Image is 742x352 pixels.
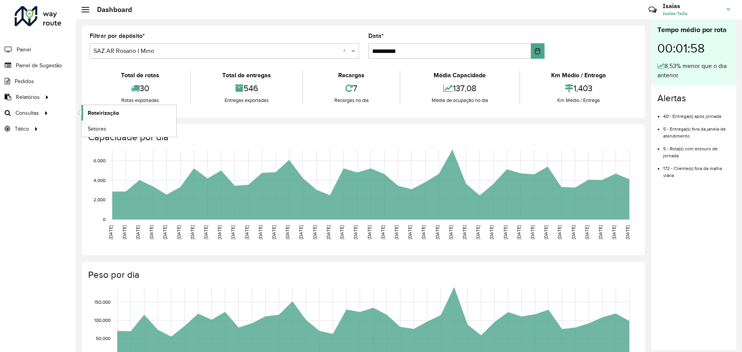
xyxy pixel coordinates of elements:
[657,35,730,61] div: 00:01:58
[90,31,145,41] label: Filtrar por depósito
[421,225,426,239] text: [DATE]
[402,80,517,97] div: 137,08
[584,225,589,239] text: [DATE]
[176,225,181,239] text: [DATE]
[122,225,127,239] text: [DATE]
[305,71,398,80] div: Recargas
[217,225,222,239] text: [DATE]
[663,139,730,159] li: 5 - Rota(s) com estouro de jornada
[305,80,398,97] div: 7
[94,299,111,304] text: 150,000
[530,225,535,239] text: [DATE]
[407,225,412,239] text: [DATE]
[625,225,630,239] text: [DATE]
[15,109,39,117] span: Consultas
[531,43,545,59] button: Choose Date
[88,132,637,143] h4: Capacidade por dia
[343,46,349,56] span: Clear all
[82,121,176,136] a: Setores
[15,77,34,85] span: Pedidos
[135,225,140,239] text: [DATE]
[149,225,154,239] text: [DATE]
[503,225,508,239] text: [DATE]
[543,225,548,239] text: [DATE]
[448,225,453,239] text: [DATE]
[193,97,300,104] div: Entregas exportadas
[285,225,290,239] text: [DATE]
[89,5,132,14] h2: Dashboard
[94,178,106,183] text: 4,000
[644,2,661,18] a: Contato Rápido
[92,80,188,97] div: 30
[435,225,440,239] text: [DATE]
[663,159,730,179] li: 172 - Cliente(s) fora da malha viária
[271,225,276,239] text: [DATE]
[16,93,40,101] span: Relatórios
[305,97,398,104] div: Recargas no dia
[402,71,517,80] div: Média Capacidade
[92,97,188,104] div: Rotas exportadas
[462,225,467,239] text: [DATE]
[88,125,106,133] span: Setores
[663,107,730,120] li: 40 - Entrega(s) após jornada
[611,225,616,239] text: [DATE]
[367,225,372,239] text: [DATE]
[657,25,730,35] div: Tempo médio por rota
[92,71,188,80] div: Total de rotas
[571,225,576,239] text: [DATE]
[663,120,730,139] li: 5 - Entrega(s) fora da janela de atendimento
[94,197,106,202] text: 2,000
[516,225,521,239] text: [DATE]
[16,61,62,70] span: Painel de Sugestão
[368,31,384,41] label: Data
[230,225,235,239] text: [DATE]
[522,97,635,104] div: Km Médio / Entrega
[193,71,300,80] div: Total de entregas
[380,225,385,239] text: [DATE]
[298,225,303,239] text: [DATE]
[326,225,331,239] text: [DATE]
[657,93,730,104] h4: Alertas
[312,225,317,239] text: [DATE]
[15,125,29,133] span: Tático
[402,97,517,104] div: Média de ocupação no dia
[94,158,106,163] text: 6,000
[353,225,358,239] text: [DATE]
[258,225,263,239] text: [DATE]
[103,217,106,222] text: 0
[489,225,494,239] text: [DATE]
[88,109,119,117] span: Roteirização
[162,225,167,239] text: [DATE]
[663,10,721,17] span: Isaias Taila
[88,269,637,281] h4: Peso por dia
[82,105,176,121] a: Roteirização
[96,336,111,341] text: 50,000
[598,225,603,239] text: [DATE]
[522,80,635,97] div: 1,403
[657,61,730,80] div: 8,53% menor que o dia anterior
[193,80,300,97] div: 546
[394,225,399,239] text: [DATE]
[190,225,195,239] text: [DATE]
[108,225,113,239] text: [DATE]
[475,225,480,239] text: [DATE]
[203,225,208,239] text: [DATE]
[522,71,635,80] div: Km Médio / Entrega
[94,318,111,323] text: 100,000
[557,225,562,239] text: [DATE]
[17,46,31,54] span: Painel
[339,225,344,239] text: [DATE]
[663,2,721,10] h3: Isaias
[244,225,249,239] text: [DATE]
